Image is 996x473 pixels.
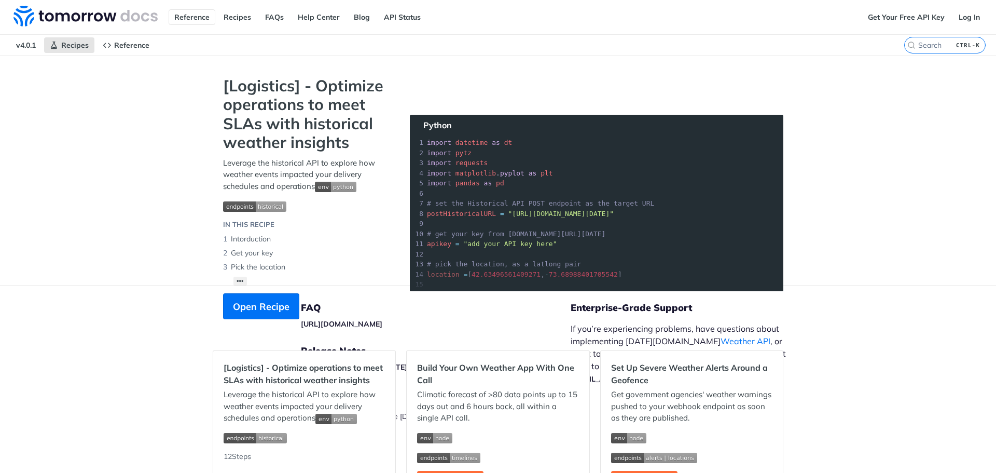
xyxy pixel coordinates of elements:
a: Blog [348,9,376,25]
h5: Release Notes [301,345,571,357]
h2: Set Up Severe Weather Alerts Around a Geofence [611,361,772,386]
span: Expand image [223,200,389,212]
button: Open Recipe [223,293,299,319]
a: Get Your Free API Key [862,9,950,25]
span: Expand image [611,451,772,463]
p: Leverage the historical API to explore how weather events impacted your delivery schedules and op... [224,389,385,424]
img: endpoint [224,433,287,443]
span: Expand image [611,432,772,444]
span: Expand image [417,432,578,444]
kbd: CTRL-K [953,40,983,50]
strong: [Logistics] - Optimize operations to meet SLAs with historical weather insights [223,76,389,152]
img: env [417,433,452,443]
a: Recipes [44,37,94,53]
a: API Status [378,9,426,25]
a: Weather API [721,336,770,346]
span: Expand image [315,413,357,423]
span: Open Recipe [233,300,289,314]
span: Expand image [417,451,578,463]
span: Reference [114,40,149,50]
span: Expand image [315,181,356,191]
li: Intorduction [223,232,389,246]
span: Recipes [61,40,89,50]
img: env [611,433,646,443]
a: Recipes [218,9,257,25]
img: env [315,182,356,192]
img: endpoint [611,453,697,463]
h2: Build Your Own Weather App With One Call [417,361,578,386]
img: Tomorrow.io Weather API Docs [13,6,158,26]
a: Reference [169,9,215,25]
a: Reference [97,37,155,53]
img: endpoint [223,201,286,212]
h2: [Logistics] - Optimize operations to meet SLAs with historical weather insights [224,361,385,386]
button: ••• [233,277,247,286]
a: Log In [953,9,986,25]
li: Pick the location [223,260,389,274]
img: env [315,414,357,424]
a: FAQs [259,9,289,25]
a: Help Center [292,9,345,25]
p: Get government agencies' weather warnings pushed to your webhook endpoint as soon as they are pub... [611,389,772,424]
span: Expand image [224,432,385,444]
p: Climatic forecast of >80 data points up to 15 days out and 6 hours back, all within a single API ... [417,389,578,424]
span: v4.0.1 [10,37,41,53]
div: IN THIS RECIPE [223,220,274,230]
img: endpoint [417,453,480,463]
p: Leverage the historical API to explore how weather events impacted your delivery schedules and op... [223,157,389,193]
li: Get your key [223,246,389,260]
svg: Search [907,41,916,49]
